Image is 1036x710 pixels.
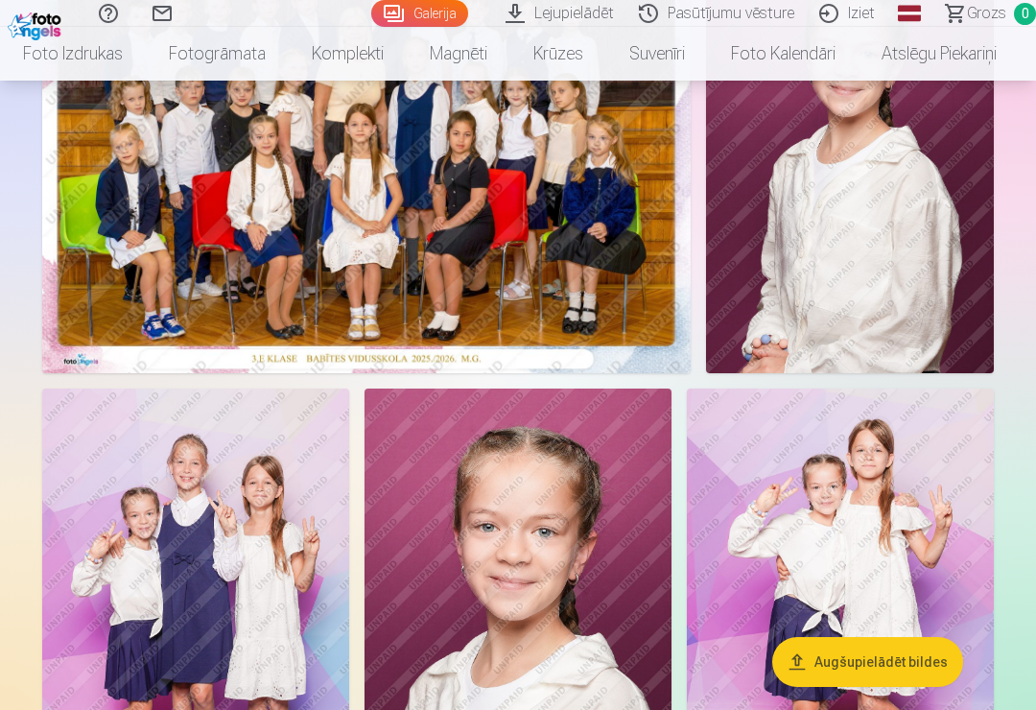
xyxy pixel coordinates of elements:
button: Augšupielādēt bildes [772,637,963,687]
img: /fa1 [8,8,66,40]
span: Grozs [967,2,1006,25]
a: Magnēti [407,27,510,81]
a: Foto kalendāri [708,27,859,81]
a: Atslēgu piekariņi [859,27,1020,81]
a: Fotogrāmata [146,27,289,81]
a: Komplekti [289,27,407,81]
a: Suvenīri [606,27,708,81]
span: 0 [1014,3,1036,25]
a: Krūzes [510,27,606,81]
